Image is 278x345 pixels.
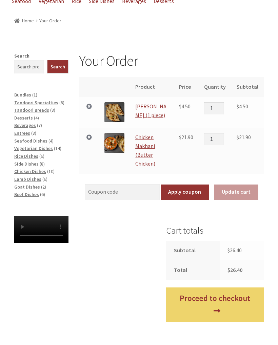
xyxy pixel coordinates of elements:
span: $ [237,134,239,141]
bdi: 26.40 [227,247,242,254]
a: Tandoori Breads [14,107,49,113]
th: Subtotal [166,241,220,260]
input: Product quantity [204,102,224,114]
a: Remove Garlic Naan (1 piece) from cart [85,102,94,111]
bdi: 4.50 [179,103,191,110]
th: Subtotal [231,77,264,97]
a: [PERSON_NAME] (1 piece) [135,103,166,118]
span: 8 [33,130,35,136]
span: 8 [61,100,63,106]
a: Chicken Makhani (Butter Chicken) [135,134,155,167]
bdi: 26.40 [227,266,242,273]
input: Search products… [14,60,44,73]
span: $ [227,266,230,273]
img: Garlic Naan (1 piece) [104,102,124,122]
span: $ [227,247,230,254]
a: Seafood Dishes [14,138,47,144]
nav: breadcrumbs [14,17,264,25]
a: Lamb Dishes [14,176,41,182]
span: 6 [44,176,46,182]
label: Search [14,53,29,59]
input: Product quantity [204,133,224,145]
span: $ [237,103,239,110]
th: Price [174,77,199,97]
bdi: 21.90 [237,134,251,141]
h2: Cart totals [166,225,264,236]
a: Rice Dishes [14,153,38,159]
th: Product [130,77,174,97]
span: $ [179,103,181,110]
span: 4 [50,138,52,144]
a: Proceed to checkout [166,287,264,322]
a: Beef Dishes [14,191,39,197]
span: 8 [52,107,54,113]
bdi: 21.90 [179,134,193,141]
span: 10 [48,168,53,174]
a: Side Dishes [14,161,39,167]
span: 7 [38,122,41,128]
button: Update cart [214,185,258,200]
span: 1 [34,92,36,98]
input: Coupon code [85,185,160,200]
a: Tandoori Specialties [14,100,58,106]
span: 6 [41,153,43,159]
h1: Your Order [79,52,264,69]
a: Beverages [14,122,36,128]
a: Desserts [14,115,33,121]
img: Chicken Makhani (Butter Chicken) [104,133,124,153]
a: Home [14,18,34,24]
a: Chicken Dishes [14,168,46,174]
span: / [34,17,39,25]
span: 8 [41,161,43,167]
a: Bundles [14,92,31,98]
th: Total [166,260,220,280]
span: 2 [42,184,45,190]
a: Vegetarian Dishes [14,145,53,151]
button: Apply coupon [161,185,209,200]
button: Search [47,60,68,73]
span: 6 [41,191,44,197]
th: Quantity [199,77,231,97]
span: $ [179,134,181,141]
a: Entrees [14,130,30,136]
a: Remove Chicken Makhani (Butter Chicken) from cart [85,133,94,142]
span: 4 [35,115,38,121]
span: 14 [55,145,60,151]
a: Goat Dishes [14,184,40,190]
bdi: 4.50 [237,103,248,110]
